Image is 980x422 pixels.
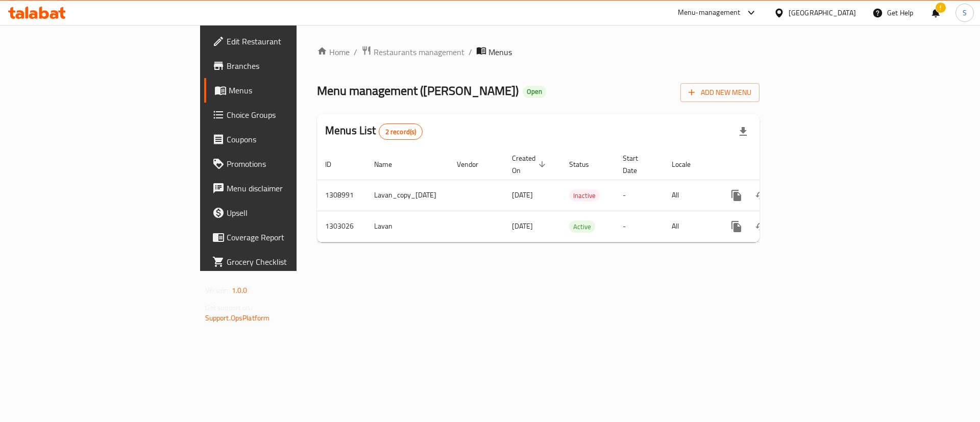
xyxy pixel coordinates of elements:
[623,152,651,177] span: Start Date
[569,190,600,202] span: Inactive
[963,7,967,18] span: S
[227,60,356,72] span: Branches
[724,183,749,208] button: more
[523,87,546,96] span: Open
[232,284,248,297] span: 1.0.0
[204,78,364,103] a: Menus
[716,149,830,180] th: Actions
[724,214,749,239] button: more
[227,207,356,219] span: Upsell
[229,84,356,96] span: Menus
[689,86,751,99] span: Add New Menu
[325,123,423,140] h2: Menus List
[227,256,356,268] span: Grocery Checklist
[615,211,664,242] td: -
[227,35,356,47] span: Edit Restaurant
[379,127,423,137] span: 2 record(s)
[205,284,230,297] span: Version:
[317,149,830,242] table: enhanced table
[317,79,519,102] span: Menu management ( [PERSON_NAME] )
[374,158,405,170] span: Name
[366,211,449,242] td: Lavan
[204,103,364,127] a: Choice Groups
[789,7,856,18] div: [GEOGRAPHIC_DATA]
[469,46,472,58] li: /
[361,45,464,59] a: Restaurants management
[664,211,716,242] td: All
[749,214,773,239] button: Change Status
[227,158,356,170] span: Promotions
[317,45,759,59] nav: breadcrumb
[379,123,423,140] div: Total records count
[204,201,364,225] a: Upsell
[457,158,492,170] span: Vendor
[204,176,364,201] a: Menu disclaimer
[749,183,773,208] button: Change Status
[227,182,356,194] span: Menu disclaimer
[227,133,356,145] span: Coupons
[204,127,364,152] a: Coupons
[569,158,602,170] span: Status
[523,86,546,98] div: Open
[680,83,759,102] button: Add New Menu
[205,301,252,314] span: Get support on:
[569,221,595,233] span: Active
[204,54,364,78] a: Branches
[325,158,345,170] span: ID
[731,119,755,144] div: Export file
[512,219,533,233] span: [DATE]
[205,311,270,325] a: Support.OpsPlatform
[512,188,533,202] span: [DATE]
[204,225,364,250] a: Coverage Report
[204,250,364,274] a: Grocery Checklist
[664,180,716,211] td: All
[512,152,549,177] span: Created On
[678,7,741,19] div: Menu-management
[204,29,364,54] a: Edit Restaurant
[227,109,356,121] span: Choice Groups
[227,231,356,243] span: Coverage Report
[672,158,704,170] span: Locale
[488,46,512,58] span: Menus
[374,46,464,58] span: Restaurants management
[366,180,449,211] td: Lavan_copy_[DATE]
[615,180,664,211] td: -
[204,152,364,176] a: Promotions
